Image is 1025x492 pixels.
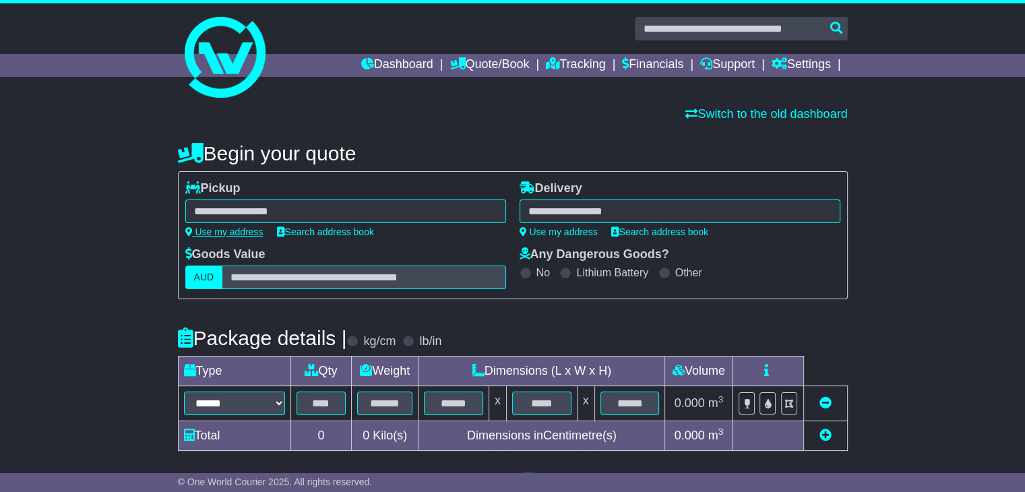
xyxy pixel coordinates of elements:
span: 0 [363,429,369,442]
td: Volume [665,357,733,386]
a: Search address book [611,226,708,237]
td: Qty [290,357,352,386]
a: Dashboard [361,54,433,77]
label: Delivery [520,181,582,196]
a: Quote/Book [449,54,529,77]
span: 0.000 [675,429,705,442]
td: Dimensions in Centimetre(s) [418,421,665,451]
span: 0.000 [675,396,705,410]
h4: Package details | [178,327,347,349]
td: 0 [290,421,352,451]
label: kg/cm [363,334,396,349]
td: Weight [352,357,418,386]
a: Tracking [546,54,605,77]
td: x [489,386,506,421]
td: Type [178,357,290,386]
label: Other [675,266,702,279]
label: No [536,266,550,279]
td: Total [178,421,290,451]
span: m [708,396,724,410]
label: AUD [185,266,223,289]
sup: 3 [718,427,724,437]
span: © One World Courier 2025. All rights reserved. [178,476,373,487]
a: Search address book [277,226,374,237]
label: Any Dangerous Goods? [520,247,669,262]
span: m [708,429,724,442]
a: Add new item [819,429,832,442]
td: Dimensions (L x W x H) [418,357,665,386]
sup: 3 [718,394,724,404]
a: Remove this item [819,396,832,410]
a: Use my address [185,226,263,237]
td: x [577,386,594,421]
a: Financials [622,54,683,77]
a: Support [700,54,755,77]
label: lb/in [419,334,441,349]
label: Goods Value [185,247,266,262]
a: Switch to the old dashboard [685,107,847,121]
label: Pickup [185,181,241,196]
label: Lithium Battery [576,266,648,279]
h4: Begin your quote [178,142,848,164]
a: Use my address [520,226,598,237]
td: Kilo(s) [352,421,418,451]
a: Settings [772,54,831,77]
